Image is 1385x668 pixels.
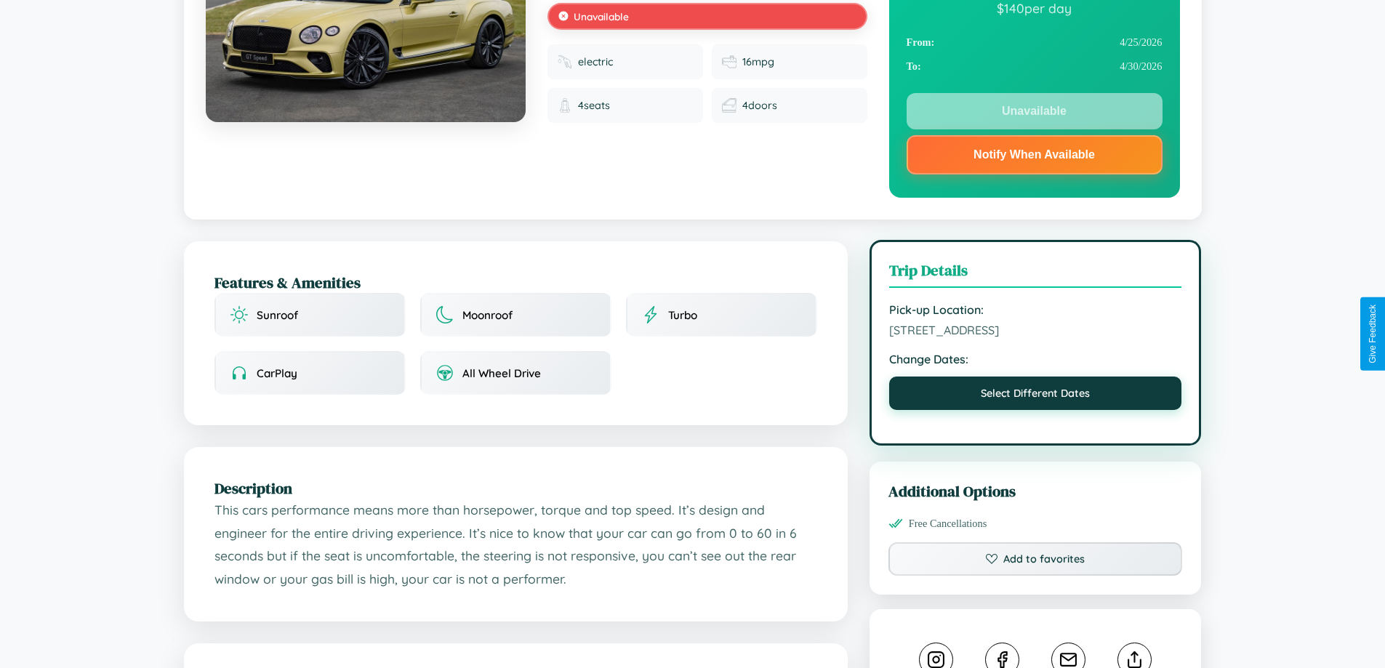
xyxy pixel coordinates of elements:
h2: Features & Amenities [214,272,817,293]
div: 4 / 25 / 2026 [907,31,1163,55]
span: Free Cancellations [909,518,987,530]
button: Unavailable [907,93,1163,129]
span: All Wheel Drive [462,366,541,380]
h3: Additional Options [888,480,1183,502]
span: electric [578,55,613,68]
h2: Description [214,478,817,499]
img: Fuel efficiency [722,55,736,69]
p: This cars performance means more than horsepower, torque and top speed. It’s design and engineer ... [214,499,817,591]
button: Add to favorites [888,542,1183,576]
span: 4 doors [742,99,777,112]
span: CarPlay [257,366,297,380]
img: Doors [722,98,736,113]
strong: Pick-up Location: [889,302,1182,317]
button: Notify When Available [907,135,1163,174]
strong: To: [907,60,921,73]
span: Moonroof [462,308,513,322]
span: 16 mpg [742,55,774,68]
strong: From: [907,36,935,49]
span: Sunroof [257,308,298,322]
div: Give Feedback [1368,305,1378,363]
img: Fuel type [558,55,572,69]
strong: Change Dates: [889,352,1182,366]
div: 4 / 30 / 2026 [907,55,1163,79]
button: Select Different Dates [889,377,1182,410]
span: Unavailable [574,10,629,23]
span: 4 seats [578,99,610,112]
span: Turbo [668,308,697,322]
img: Seats [558,98,572,113]
span: [STREET_ADDRESS] [889,323,1182,337]
h3: Trip Details [889,259,1182,288]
